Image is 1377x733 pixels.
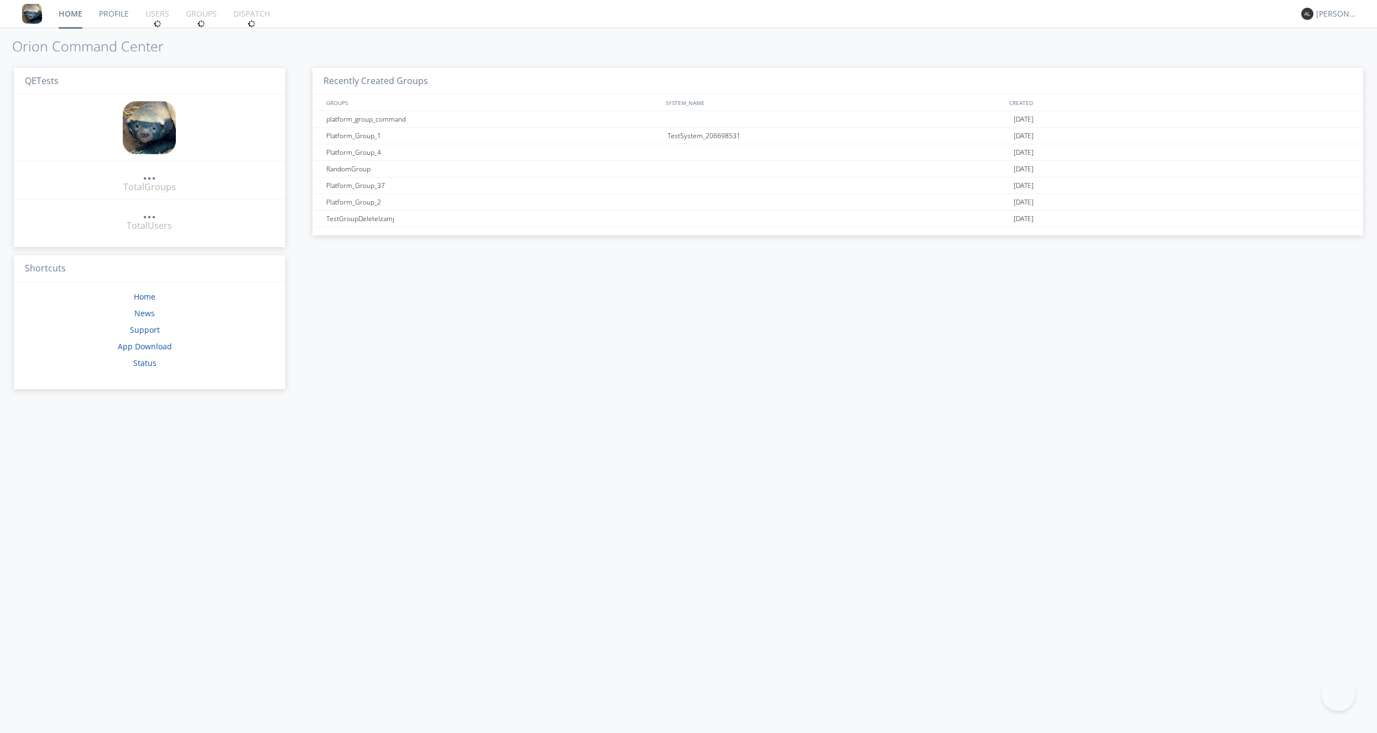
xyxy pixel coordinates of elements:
div: Platform_Group_2 [324,194,665,210]
div: GROUPS [324,95,661,111]
div: Platform_Group_4 [324,144,665,160]
img: spin.svg [197,20,205,28]
img: spin.svg [248,20,255,28]
a: Home [134,291,155,302]
span: QETests [25,75,59,87]
a: Platform_Group_37[DATE] [312,177,1363,194]
span: [DATE] [1014,211,1034,227]
div: Platform_Group_1 [324,128,665,144]
iframe: Toggle Customer Support [1322,678,1355,711]
div: platform_group_command [324,111,665,127]
div: TestSystem_206698531 [665,128,1011,144]
a: Platform_Group_4[DATE] [312,144,1363,161]
h3: Recently Created Groups [312,68,1363,95]
div: Total Groups [123,181,176,193]
span: [DATE] [1014,128,1034,144]
a: TestGroupDeletelzamj[DATE] [312,211,1363,227]
div: ... [143,168,156,179]
a: Status [133,358,157,368]
img: 8ff700cf5bab4eb8a436322861af2272 [123,101,176,154]
span: [DATE] [1014,161,1034,177]
div: SYSTEM_NAME [663,95,1006,111]
img: 8ff700cf5bab4eb8a436322861af2272 [22,4,42,24]
div: [PERSON_NAME] [1316,8,1358,19]
a: Platform_Group_2[DATE] [312,194,1363,211]
a: platform_group_command[DATE] [312,111,1363,128]
span: [DATE] [1014,177,1034,194]
div: CREATED [1006,95,1352,111]
div: ... [143,207,156,218]
span: [DATE] [1014,111,1034,128]
a: RandomGroup[DATE] [312,161,1363,177]
span: [DATE] [1014,194,1034,211]
a: ... [143,207,156,219]
a: ... [143,168,156,181]
img: 373638.png [1301,8,1313,20]
a: Support [130,324,160,335]
span: [DATE] [1014,144,1034,161]
div: TestGroupDeletelzamj [324,211,665,227]
a: Platform_Group_1TestSystem_206698531[DATE] [312,128,1363,144]
a: App Download [118,341,172,352]
a: News [134,308,155,318]
div: Total Users [127,219,172,232]
div: RandomGroup [324,161,665,177]
img: spin.svg [154,20,161,28]
h3: Shortcuts [14,255,285,282]
div: Platform_Group_37 [324,177,665,193]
